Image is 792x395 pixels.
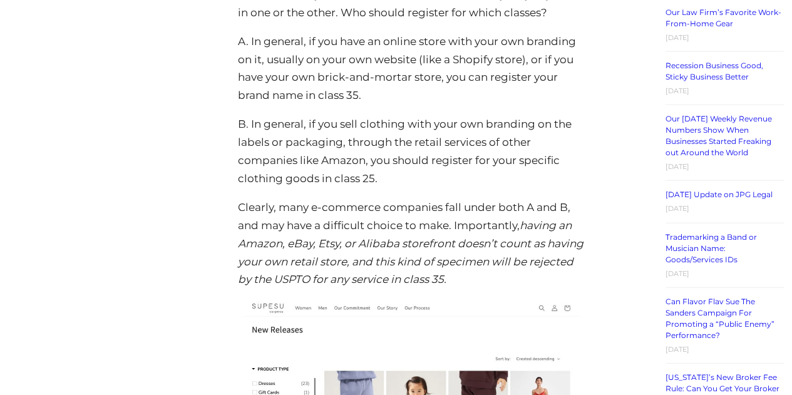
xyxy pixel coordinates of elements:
[237,198,586,289] p: Clearly, many e-commerce companies fall under both A and B, and may have a difficult choice to ma...
[666,269,689,278] time: [DATE]
[666,162,689,171] time: [DATE]
[666,33,689,42] time: [DATE]
[666,204,689,213] time: [DATE]
[666,190,773,199] a: [DATE] Update on JPG Legal
[666,297,774,340] a: Can Flavor Flav Sue The Sanders Campaign For Promoting a “Public Enemy” Performance?
[666,86,689,95] time: [DATE]
[666,8,781,28] a: Our Law Firm’s Favorite Work-From-Home Gear
[237,33,586,105] p: A. In general, if you have an online store with your own branding on it, usually on your own webs...
[666,114,772,157] a: Our [DATE] Weekly Revenue Numbers Show When Businesses Started Freaking out Around the World
[666,61,763,81] a: Recession Business Good, Sticky Business Better
[666,232,757,264] a: Trademarking a Band or Musician Name: Goods/Services IDs
[666,345,689,354] time: [DATE]
[237,115,586,188] p: B. In general, if you sell clothing with your own branding on the labels or packaging, through th...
